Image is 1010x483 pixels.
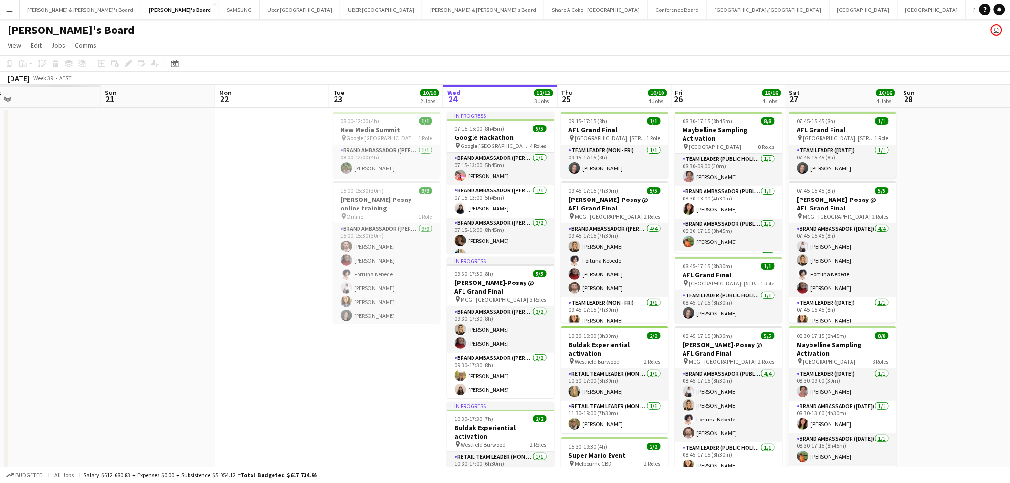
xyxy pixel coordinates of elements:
[84,472,317,479] div: Salary $612 680.83 + Expenses $0.00 + Subsistence $5 054.12 =
[8,23,135,37] h1: [PERSON_NAME]'s Board
[27,39,45,52] a: Edit
[5,470,44,481] button: Budgeted
[544,0,648,19] button: Share A Coke - [GEOGRAPHIC_DATA]
[75,41,96,50] span: Comms
[4,39,25,52] a: View
[219,0,260,19] button: SAMSUNG
[31,41,42,50] span: Edit
[707,0,830,19] button: [GEOGRAPHIC_DATA]/[GEOGRAPHIC_DATA]
[59,74,72,82] div: AEST
[898,0,966,19] button: [GEOGRAPHIC_DATA]
[15,472,43,479] span: Budgeted
[340,0,422,19] button: UBER [GEOGRAPHIC_DATA]
[71,39,100,52] a: Comms
[47,39,69,52] a: Jobs
[141,0,219,19] button: [PERSON_NAME]'s Board
[648,0,707,19] button: Conference Board
[32,74,55,82] span: Week 39
[53,472,75,479] span: All jobs
[991,24,1002,36] app-user-avatar: Andy Husen
[8,41,21,50] span: View
[20,0,141,19] button: [PERSON_NAME] & [PERSON_NAME]'s Board
[422,0,544,19] button: [PERSON_NAME] & [PERSON_NAME]'s Board
[241,472,317,479] span: Total Budgeted $617 734.95
[830,0,898,19] button: [GEOGRAPHIC_DATA]
[8,73,30,83] div: [DATE]
[260,0,340,19] button: Uber [GEOGRAPHIC_DATA]
[51,41,65,50] span: Jobs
